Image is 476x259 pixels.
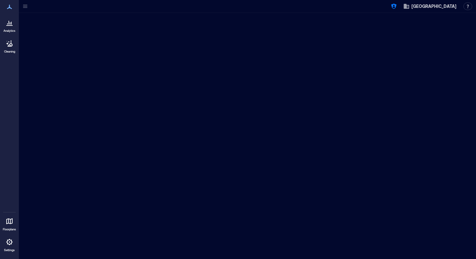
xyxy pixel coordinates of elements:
[2,15,17,35] a: Analytics
[3,228,16,231] p: Floorplans
[3,29,15,33] p: Analytics
[4,50,15,53] p: Cleaning
[411,3,456,9] span: [GEOGRAPHIC_DATA]
[2,36,17,55] a: Cleaning
[2,234,17,254] a: Settings
[401,1,458,11] button: [GEOGRAPHIC_DATA]
[1,214,18,233] a: Floorplans
[4,248,15,252] p: Settings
